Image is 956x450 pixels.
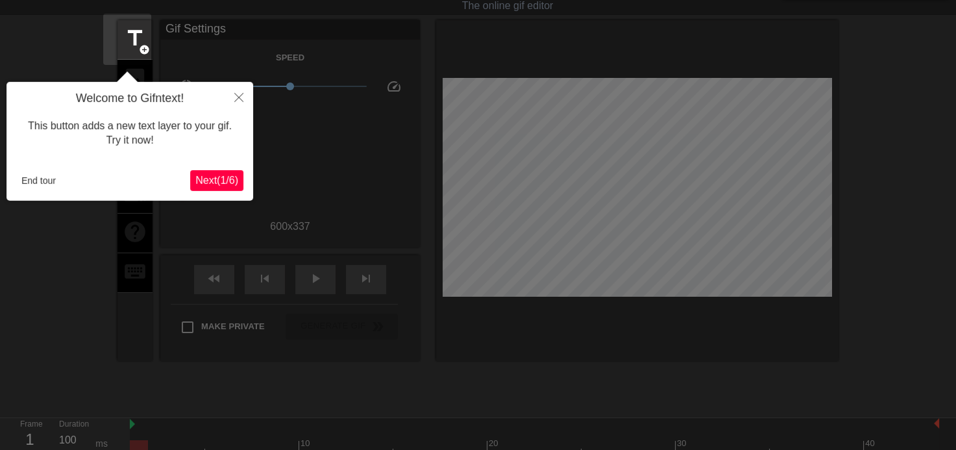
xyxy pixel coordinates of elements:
[195,175,238,186] span: Next ( 1 / 6 )
[225,82,253,112] button: Close
[16,106,243,161] div: This button adds a new text layer to your gif. Try it now!
[16,171,61,190] button: End tour
[190,170,243,191] button: Next
[16,92,243,106] h4: Welcome to Gifntext!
